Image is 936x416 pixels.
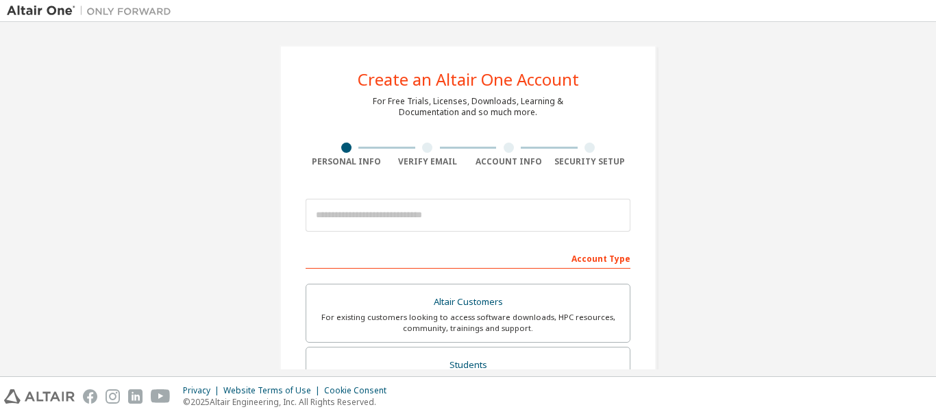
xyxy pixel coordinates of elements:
div: Account Type [306,247,630,269]
img: linkedin.svg [128,389,143,404]
div: Cookie Consent [324,385,395,396]
img: instagram.svg [106,389,120,404]
div: Create an Altair One Account [358,71,579,88]
div: Website Terms of Use [223,385,324,396]
div: For existing customers looking to access software downloads, HPC resources, community, trainings ... [315,312,621,334]
div: Privacy [183,385,223,396]
p: © 2025 Altair Engineering, Inc. All Rights Reserved. [183,396,395,408]
img: youtube.svg [151,389,171,404]
img: altair_logo.svg [4,389,75,404]
div: Students [315,356,621,375]
div: Verify Email [387,156,469,167]
div: Security Setup [550,156,631,167]
img: Altair One [7,4,178,18]
img: facebook.svg [83,389,97,404]
div: For Free Trials, Licenses, Downloads, Learning & Documentation and so much more. [373,96,563,118]
div: Personal Info [306,156,387,167]
div: Altair Customers [315,293,621,312]
div: Account Info [468,156,550,167]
